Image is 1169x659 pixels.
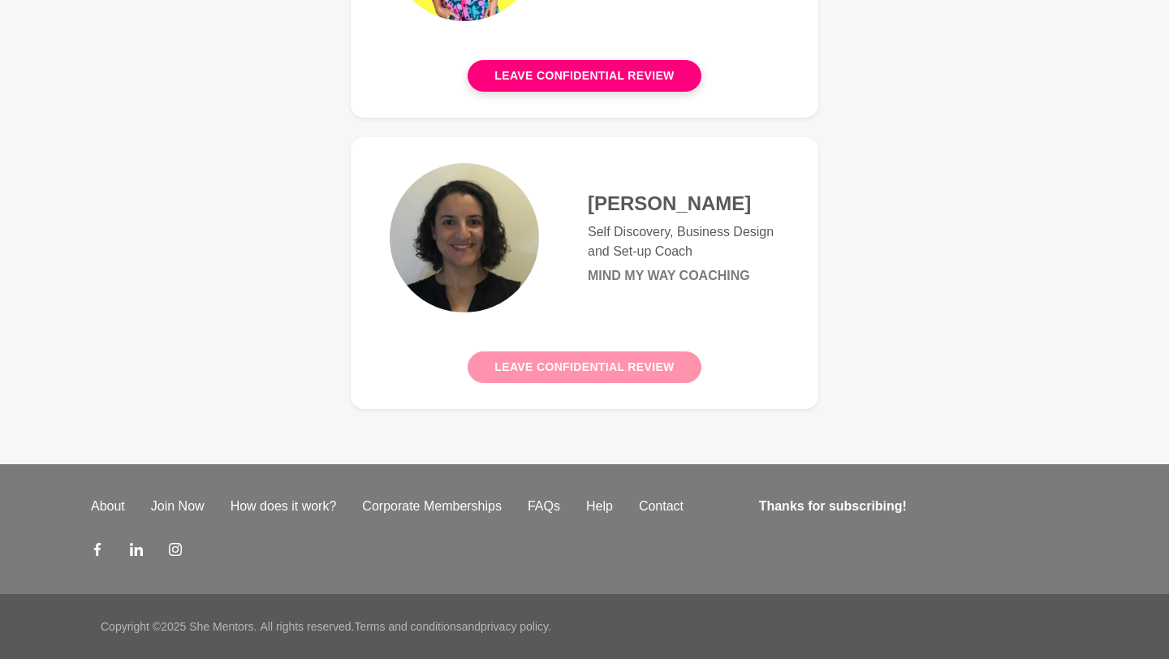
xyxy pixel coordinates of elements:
p: Copyright © 2025 She Mentors . [101,618,257,635]
a: Terms and conditions [354,620,461,633]
a: About [78,497,138,516]
a: privacy policy [481,620,548,633]
a: Instagram [169,542,182,562]
a: Help [573,497,626,516]
a: FAQs [515,497,573,516]
a: How does it work? [218,497,350,516]
p: Self Discovery, Business Design and Set-up Coach [588,222,779,261]
a: Join Now [138,497,218,516]
h4: [PERSON_NAME] [588,192,779,216]
h6: Mind My Way Coaching [588,268,779,284]
button: Leave confidential review [468,351,701,383]
a: LinkedIn [130,542,143,562]
a: [PERSON_NAME]Self Discovery, Business Design and Set-up CoachMind My Way CoachingLeave confidenti... [351,137,818,409]
button: Leave confidential review [468,60,701,92]
p: All rights reserved. and . [260,618,550,635]
h4: Thanks for subscribing! [759,497,1068,516]
a: Facebook [91,542,104,562]
a: Contact [626,497,697,516]
a: Corporate Memberships [349,497,515,516]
